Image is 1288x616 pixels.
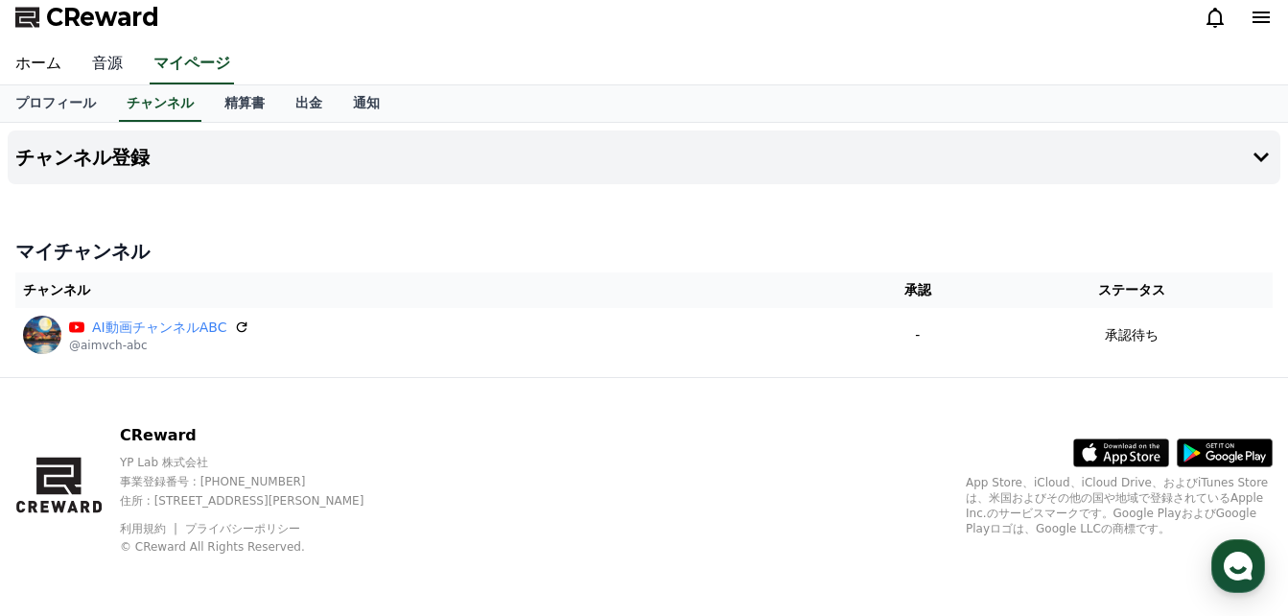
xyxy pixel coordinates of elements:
a: Settings [247,457,368,505]
p: 住所 : [STREET_ADDRESS][PERSON_NAME] [120,493,397,509]
a: Messages [127,457,247,505]
h4: チャンネル登録 [15,147,150,168]
p: @aimvch-abc [69,338,249,353]
p: YP Lab 株式会社 [120,455,397,470]
p: 事業登録番号 : [PHONE_NUMBER] [120,474,397,489]
span: Home [49,486,82,501]
a: マイページ [150,44,234,84]
p: 承認待ち [1105,325,1159,345]
a: チャンネル [119,85,201,122]
span: CReward [46,2,159,33]
img: AI動画チャンネルABC [23,316,61,354]
button: チャンネル登録 [8,130,1280,184]
a: 音源 [77,44,138,84]
th: 承認 [845,272,990,308]
p: CReward [120,424,397,447]
a: プライバシーポリシー [185,522,300,535]
p: App Store、iCloud、iCloud Drive、およびiTunes Storeは、米国およびその他の国や地域で登録されているApple Inc.のサービスマークです。Google P... [966,475,1273,536]
th: チャンネル [15,272,845,308]
span: Settings [284,486,331,501]
a: 利用規約 [120,522,180,535]
a: 精算書 [209,85,280,122]
p: © CReward All Rights Reserved. [120,539,397,555]
a: CReward [15,2,159,33]
a: 通知 [338,85,395,122]
a: AI動画チャンネルABC [92,318,226,338]
a: Home [6,457,127,505]
h4: マイチャンネル [15,238,1273,265]
span: Messages [159,486,216,502]
p: - [853,325,982,345]
a: 出金 [280,85,338,122]
th: ステータス [990,272,1273,308]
